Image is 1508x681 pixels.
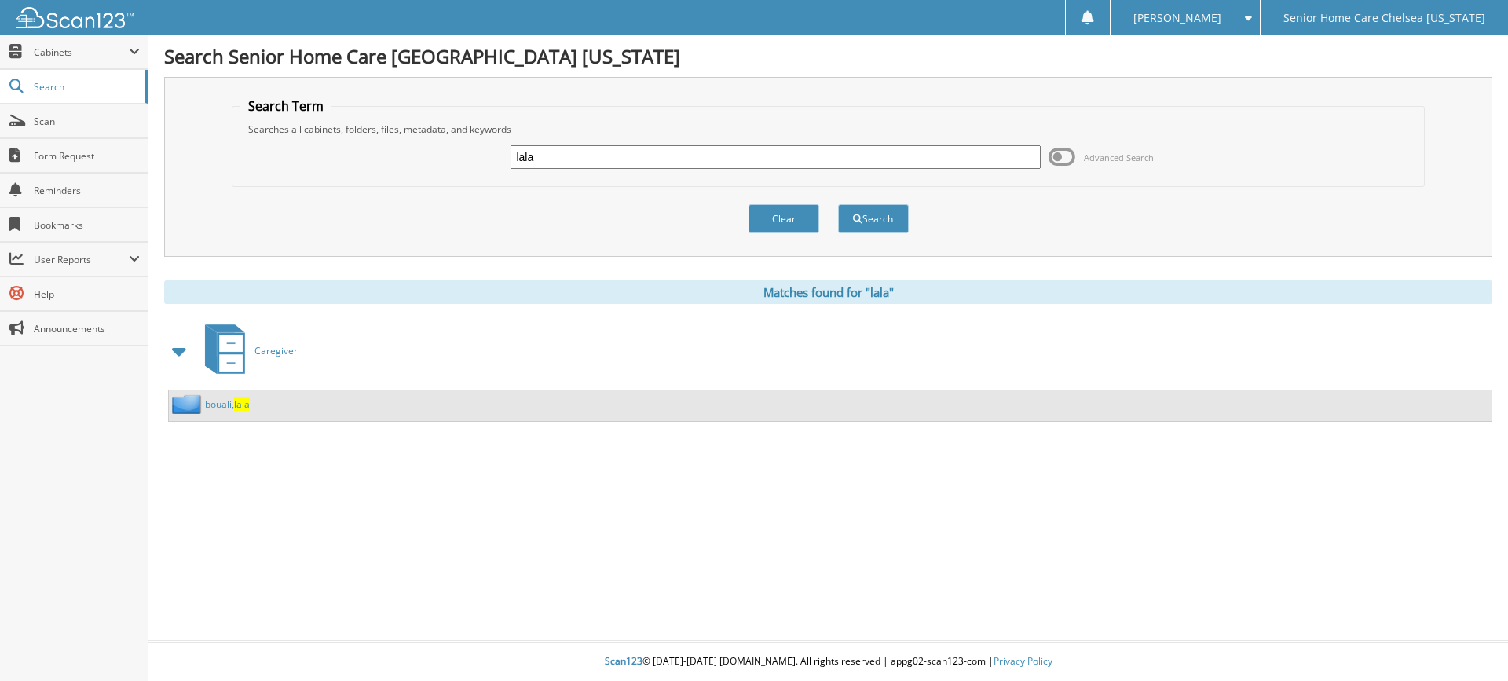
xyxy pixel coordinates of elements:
legend: Search Term [240,97,331,115]
div: Matches found for "lala" [164,280,1492,304]
a: bouali,lala [205,397,250,411]
button: Search [838,204,909,233]
a: Caregiver [196,320,298,382]
span: Reminders [34,184,140,197]
span: Scan123 [605,654,642,668]
img: folder2.png [172,394,205,414]
a: Privacy Policy [994,654,1052,668]
span: Caregiver [254,344,298,357]
span: Search [34,80,137,93]
button: Clear [749,204,819,233]
div: © [DATE]-[DATE] [DOMAIN_NAME]. All rights reserved | appg02-scan123-com | [148,643,1508,681]
span: Form Request [34,149,140,163]
span: Help [34,287,140,301]
span: Bookmarks [34,218,140,232]
span: lala [234,397,250,411]
span: Cabinets [34,46,129,59]
span: User Reports [34,253,129,266]
span: Senior Home Care Chelsea [US_STATE] [1283,13,1485,23]
span: Advanced Search [1084,152,1154,163]
span: [PERSON_NAME] [1133,13,1221,23]
div: Searches all cabinets, folders, files, metadata, and keywords [240,123,1417,136]
span: Announcements [34,322,140,335]
img: scan123-logo-white.svg [16,7,134,28]
h1: Search Senior Home Care [GEOGRAPHIC_DATA] [US_STATE] [164,43,1492,69]
iframe: Chat Widget [1429,606,1508,681]
span: Scan [34,115,140,128]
